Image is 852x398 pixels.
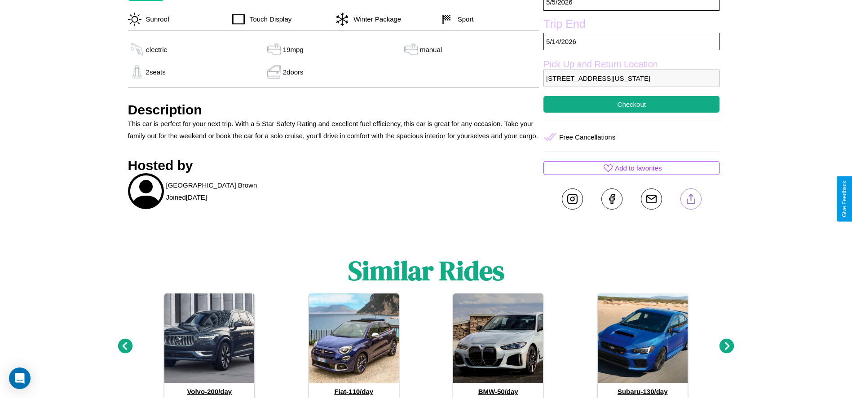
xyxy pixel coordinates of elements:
label: Pick Up and Return Location [543,59,720,70]
p: This car is perfect for your next trip. With a 5 Star Safety Rating and excellent fuel efficiency... [128,118,539,142]
p: Joined [DATE] [166,191,207,203]
label: Trip End [543,17,720,33]
div: Give Feedback [841,181,848,217]
p: Sunroof [141,13,170,25]
button: Add to favorites [543,161,720,175]
p: Add to favorites [615,162,662,174]
img: gas [128,43,146,56]
p: Sport [453,13,474,25]
img: gas [265,65,283,79]
p: [GEOGRAPHIC_DATA] Brown [166,179,257,191]
p: electric [146,44,168,56]
h1: Similar Rides [348,252,504,289]
p: Winter Package [349,13,401,25]
p: Free Cancellations [559,131,615,143]
p: 5 / 14 / 2026 [543,33,720,50]
h3: Hosted by [128,158,539,173]
p: manual [420,44,442,56]
div: Open Intercom Messenger [9,367,31,389]
img: gas [128,65,146,79]
h3: Description [128,102,539,118]
p: Touch Display [245,13,291,25]
p: 2 seats [146,66,166,78]
img: gas [402,43,420,56]
img: gas [265,43,283,56]
p: 2 doors [283,66,304,78]
p: [STREET_ADDRESS][US_STATE] [543,70,720,87]
p: 19 mpg [283,44,304,56]
button: Checkout [543,96,720,113]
